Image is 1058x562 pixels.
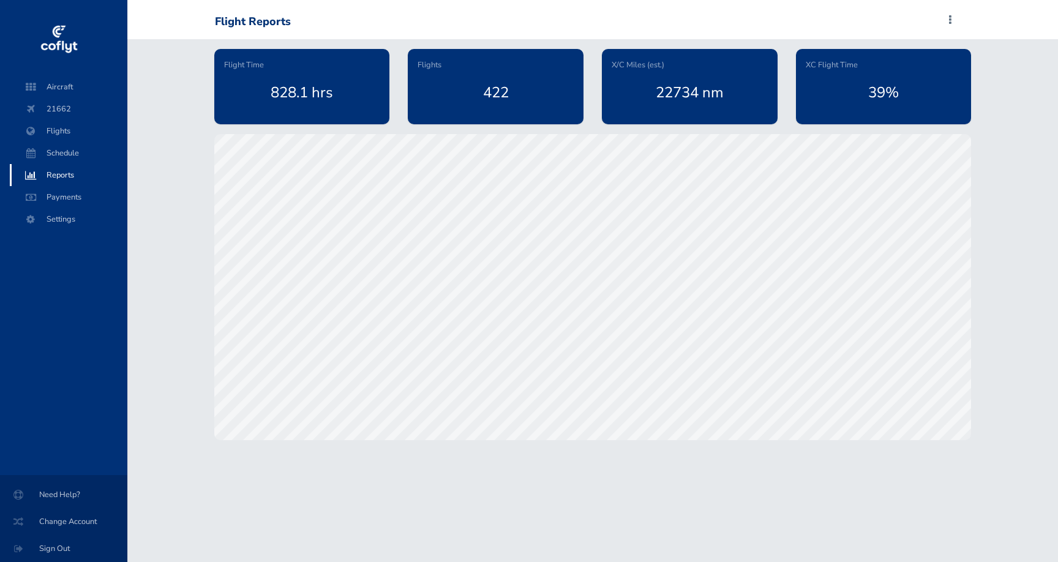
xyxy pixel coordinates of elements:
div: 39% [806,71,962,114]
span: 21662 [22,98,115,120]
span: X/C Miles (est.) [612,59,664,71]
span: Change Account [15,511,113,533]
span: Flight Time [224,59,264,71]
span: Payments [22,186,115,208]
div: 22734 nm [612,71,768,114]
div: 828.1 hrs [224,71,380,114]
span: Reports [22,164,115,186]
span: XC Flight Time [806,59,858,71]
span: Aircraft [22,76,115,98]
span: Need Help? [15,484,113,506]
img: coflyt logo [39,21,79,58]
span: Schedule [22,142,115,164]
span: Flights [22,120,115,142]
canvas: Map [214,134,972,440]
span: Settings [22,208,115,230]
div: Flight Reports [215,15,291,29]
span: Sign Out [15,538,113,560]
span: Flights [418,59,441,71]
div: 422 [418,71,574,114]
